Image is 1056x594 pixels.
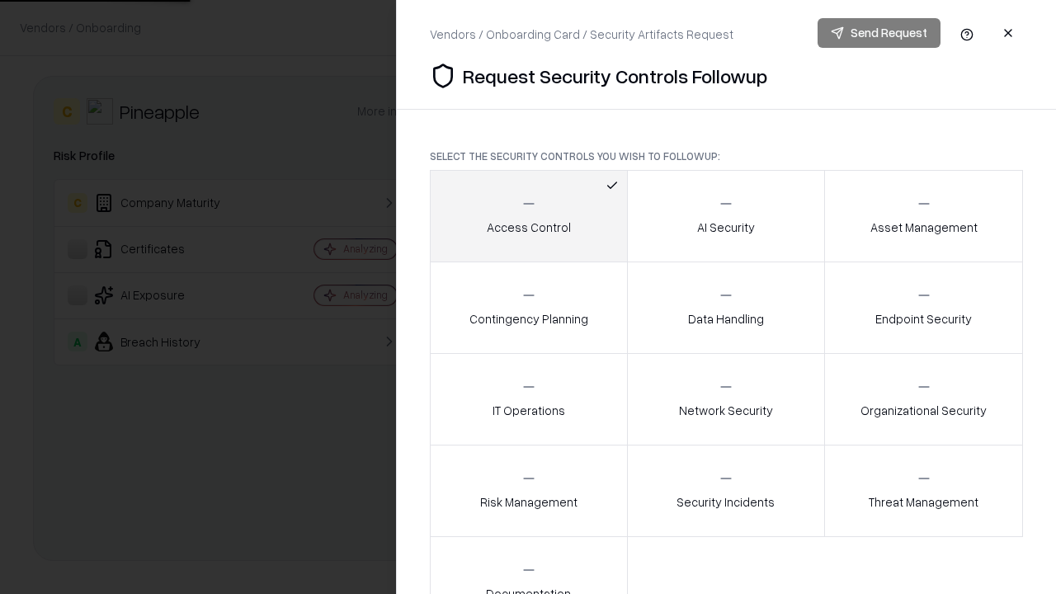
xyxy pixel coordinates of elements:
[480,493,577,511] p: Risk Management
[493,402,565,419] p: IT Operations
[469,310,588,328] p: Contingency Planning
[869,493,978,511] p: Threat Management
[627,445,826,537] button: Security Incidents
[860,402,987,419] p: Organizational Security
[430,353,628,445] button: IT Operations
[875,310,972,328] p: Endpoint Security
[463,63,767,89] p: Request Security Controls Followup
[697,219,755,236] p: AI Security
[627,170,826,262] button: AI Security
[487,219,571,236] p: Access Control
[824,445,1023,537] button: Threat Management
[679,402,773,419] p: Network Security
[430,170,628,262] button: Access Control
[824,262,1023,354] button: Endpoint Security
[688,310,764,328] p: Data Handling
[627,262,826,354] button: Data Handling
[430,262,628,354] button: Contingency Planning
[430,445,628,537] button: Risk Management
[824,170,1023,262] button: Asset Management
[824,353,1023,445] button: Organizational Security
[430,149,1023,163] p: Select the security controls you wish to followup:
[676,493,775,511] p: Security Incidents
[870,219,978,236] p: Asset Management
[430,26,733,43] div: Vendors / Onboarding Card / Security Artifacts Request
[627,353,826,445] button: Network Security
